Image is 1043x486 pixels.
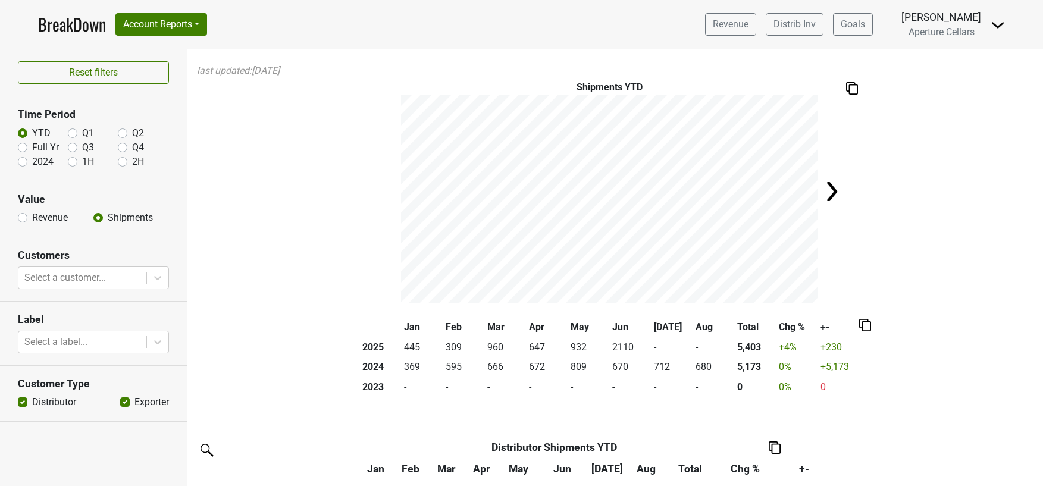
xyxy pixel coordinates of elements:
img: Copy to clipboard [846,82,858,95]
span: Distributor [491,441,544,453]
em: last updated: [DATE] [197,65,280,76]
td: 309 [443,337,484,358]
td: 0 % [776,377,818,397]
label: 2024 [32,155,54,169]
label: YTD [32,126,51,140]
td: 932 [568,337,609,358]
td: 666 [484,358,526,378]
label: Exporter [134,395,169,409]
div: Shipments YTD [396,440,713,455]
th: Apr: activate to sort column ascending [464,458,499,479]
th: May [568,317,609,337]
th: Mar: activate to sort column ascending [428,458,464,479]
img: Copy to clipboard [859,319,871,331]
th: 2024 [359,358,401,378]
td: 0 % [776,358,818,378]
td: - [651,337,693,358]
th: Jul: activate to sort column ascending [587,458,628,479]
td: +4 % [776,337,818,358]
label: Q1 [82,126,94,140]
h3: Customer Type [18,378,169,390]
th: Jan [401,317,443,337]
td: - [568,377,609,397]
div: [PERSON_NAME] [901,10,981,25]
th: Jun [609,317,651,337]
td: 647 [526,337,568,358]
button: Reset filters [18,61,169,84]
span: Aperture Cellars [909,26,975,37]
th: 5,173 [734,358,776,378]
td: - [443,377,484,397]
th: Aug: activate to sort column ascending [628,458,665,479]
label: 1H [82,155,94,169]
td: 670 [609,358,651,378]
th: &nbsp;: activate to sort column ascending [196,458,359,479]
th: +- [818,317,859,337]
td: 809 [568,358,609,378]
td: - [693,337,734,358]
td: - [693,377,734,397]
td: 680 [693,358,734,378]
td: 960 [484,337,526,358]
th: 5,403 [734,337,776,358]
td: +5,173 [818,358,859,378]
td: 445 [401,337,443,358]
th: Jun: activate to sort column ascending [538,458,587,479]
label: Full Yr [32,140,59,155]
td: - [651,377,693,397]
td: 0 [818,377,859,397]
a: Revenue [705,13,756,36]
h3: Value [18,193,169,206]
th: +-: activate to sort column ascending [774,458,834,479]
th: Total: activate to sort column ascending [665,458,715,479]
th: Chg %: activate to sort column ascending [716,458,775,479]
th: Feb: activate to sort column ascending [393,458,428,479]
th: Apr [526,317,568,337]
div: Shipments YTD [401,80,818,95]
th: Total [734,317,776,337]
a: BreakDown [38,12,106,37]
a: Distrib Inv [766,13,823,36]
td: +230 [818,337,859,358]
td: - [609,377,651,397]
label: Q4 [132,140,144,155]
td: - [526,377,568,397]
th: 0 [734,377,776,397]
th: Feb [443,317,484,337]
label: Shipments [108,211,153,225]
img: Arrow right [820,180,844,203]
th: May: activate to sort column ascending [499,458,538,479]
th: Mar [484,317,526,337]
th: Chg % [776,317,818,337]
h3: Label [18,313,169,326]
button: Account Reports [115,13,207,36]
td: - [401,377,443,397]
td: 672 [526,358,568,378]
label: Distributor [32,395,76,409]
th: 2025 [359,337,401,358]
td: - [484,377,526,397]
label: Revenue [32,211,68,225]
h3: Customers [18,249,169,262]
img: Dropdown Menu [991,18,1005,32]
td: 369 [401,358,443,378]
img: filter [196,440,215,459]
h3: Time Period [18,108,169,121]
th: Jan: activate to sort column ascending [359,458,393,479]
label: Q3 [82,140,94,155]
th: Aug [693,317,734,337]
th: 2023 [359,377,401,397]
label: Q2 [132,126,144,140]
a: Goals [833,13,873,36]
td: 2110 [609,337,651,358]
th: [DATE] [651,317,693,337]
label: 2H [132,155,144,169]
td: 595 [443,358,484,378]
td: 712 [651,358,693,378]
img: Copy to clipboard [769,441,781,454]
